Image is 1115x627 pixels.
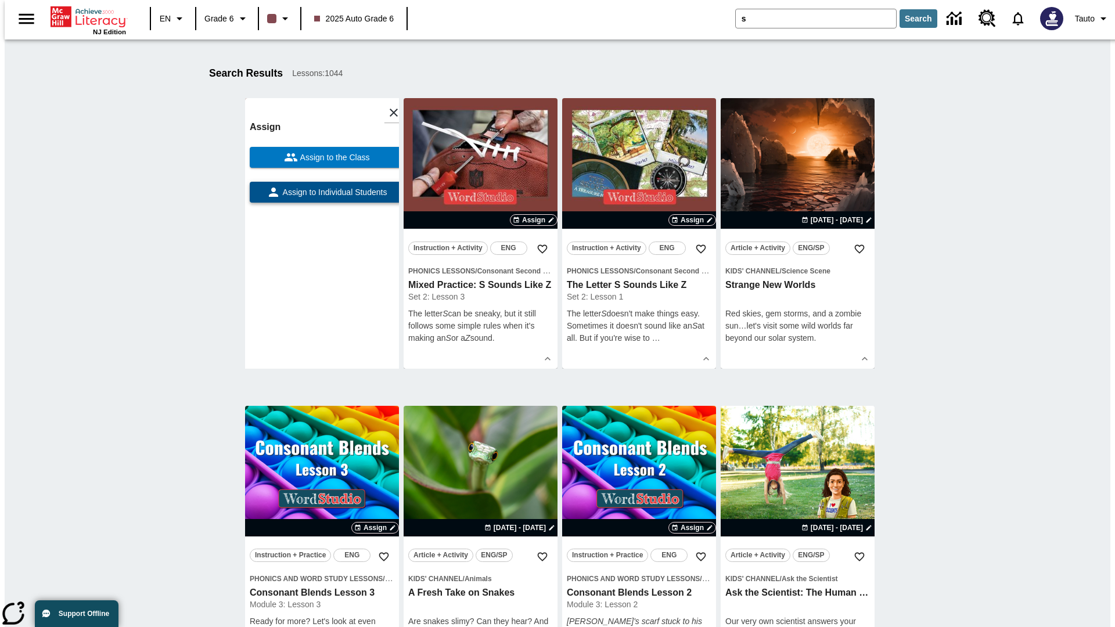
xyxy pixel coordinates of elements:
span: ENG/SP [481,549,507,561]
a: Data Center [940,3,972,35]
input: search field [736,9,896,28]
button: ENG [333,549,371,562]
button: Open side menu [9,2,44,36]
span: Science Scene [782,267,830,275]
span: Topic: Kids' Channel/Ask the Scientist [725,572,870,585]
span: / [475,267,477,275]
em: S [446,333,451,343]
button: Support Offline [35,600,118,627]
p: The letter can be sneaky, but it still follows some simple rules when it's making an or a sound. [408,308,553,344]
span: EN [160,13,171,25]
button: Add to Favorites [849,546,870,567]
p: The letter doesn't make things easy. Sometimes it doesn't sound like an at all. But if you're wis... [567,308,711,344]
button: Search [900,9,937,28]
h3: Consonant Blends Lesson 2 [567,587,711,599]
span: Topic: Phonics and Word Study Lessons/Consonant Blends [567,572,711,585]
span: Instruction + Practice [255,549,326,561]
span: / [780,575,782,583]
button: Assign Choose Dates [668,522,716,534]
button: ENG/SP [476,549,513,562]
span: / [780,267,782,275]
h6: Assign [250,119,404,135]
span: 2025 Auto Grade 6 [314,13,394,25]
span: Topic: Phonics Lessons/Consonant Second Sounds [408,265,553,277]
span: Topic: Phonics and Word Study Lessons/Consonant Blends [250,572,394,585]
span: Kids' Channel [725,575,780,583]
button: Show Details [856,350,873,367]
span: Assign [681,522,704,533]
div: lesson details [404,98,557,369]
span: Article + Activity [731,242,785,254]
span: / [463,575,465,583]
div: lesson details [245,98,399,369]
span: Kids' Channel [725,267,780,275]
span: Grade 6 [204,13,234,25]
span: Phonics Lessons [567,267,634,275]
span: [DATE] - [DATE] [494,522,546,533]
button: Assign to the Class [250,147,404,168]
button: Instruction + Activity [408,242,488,255]
span: Instruction + Activity [413,242,483,254]
h3: Consonant Blends Lesson 3 [250,587,394,599]
img: Avatar [1040,7,1063,30]
button: Assign to Individual Students [250,182,404,203]
button: Instruction + Practice [567,549,648,562]
button: Class color is dark brown. Change class color [262,8,297,29]
button: Add to Favorites [373,546,394,567]
button: ENG/SP [793,242,830,255]
span: Consonant Blends [385,575,447,583]
span: Article + Activity [731,549,785,561]
em: S [692,321,697,330]
button: Assign Choose Dates [668,214,716,226]
button: Add to Favorites [532,239,553,260]
span: Topic: Kids' Channel/Animals [408,572,553,585]
span: / [700,574,710,583]
span: Topic: Phonics Lessons/Consonant Second Sounds [567,265,711,277]
button: Aug 24 - Aug 24 Choose Dates [799,215,875,225]
a: Home [51,5,126,28]
button: Instruction + Activity [567,242,646,255]
span: ENG [344,549,359,561]
button: Aug 24 - Aug 24 Choose Dates [799,522,875,533]
div: Home [51,4,126,35]
button: ENG/SP [793,549,830,562]
span: … [652,333,660,343]
span: ENG/SP [798,242,824,254]
span: Consonant Blends [702,575,764,583]
button: Select a new avatar [1033,3,1070,34]
span: Ask the Scientist [782,575,838,583]
span: [DATE] - [DATE] [811,215,863,225]
span: Support Offline [59,610,109,618]
button: Assign Choose Dates [351,522,399,534]
button: Profile/Settings [1070,8,1115,29]
span: Kids' Channel [408,575,463,583]
button: ENG [649,242,686,255]
em: Z [465,333,470,343]
button: Add to Favorites [690,239,711,260]
span: ENG/SP [798,549,824,561]
a: Resource Center, Will open in new tab [972,3,1003,34]
span: NJ Edition [93,28,126,35]
em: S [443,309,448,318]
span: ENG [660,242,675,254]
a: Notifications [1003,3,1033,34]
div: lesson details [562,98,716,369]
span: Instruction + Activity [572,242,641,254]
span: ENG [661,549,677,561]
button: Article + Activity [725,549,790,562]
span: Article + Activity [413,549,468,561]
h3: The Letter S Sounds Like Z [567,279,711,291]
button: Language: EN, Select a language [154,8,192,29]
span: Instruction + Practice [572,549,643,561]
span: Phonics Lessons [408,267,475,275]
button: Article + Activity [725,242,790,255]
span: Topic: Kids' Channel/Science Scene [725,265,870,277]
div: lesson details [721,98,875,369]
span: Assign [681,215,704,225]
span: Consonant Second Sounds [477,267,569,275]
button: ENG [650,549,688,562]
button: Add to Favorites [690,546,711,567]
button: Close [384,103,404,122]
h1: Search Results [209,67,283,80]
div: Red skies, gem storms, and a zombie sun…let's visit some wild worlds far beyond our solar system. [725,308,870,344]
